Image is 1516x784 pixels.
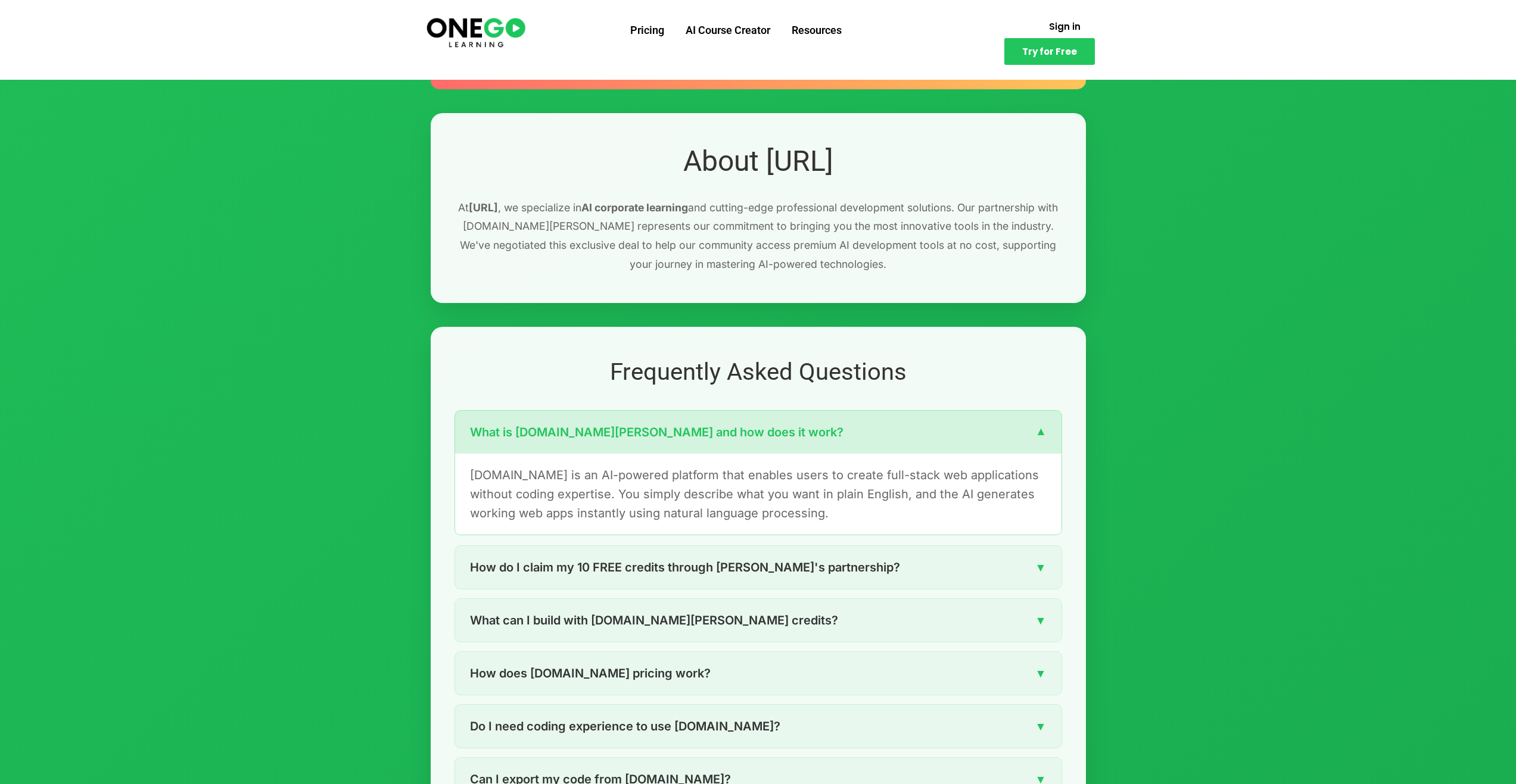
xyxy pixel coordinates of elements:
[470,558,900,577] span: How do I claim my 10 FREE credits through [PERSON_NAME]'s partnership?
[470,466,1047,523] p: [DOMAIN_NAME] is an AI-powered platform that enables users to create full-stack web applications ...
[781,15,852,46] a: Resources
[470,664,711,683] span: How does [DOMAIN_NAME] pricing work?
[470,423,843,442] span: What is [DOMAIN_NAME][PERSON_NAME] and how does it work?
[1035,558,1047,577] span: ▼
[1035,664,1047,683] span: ▼
[1004,38,1095,65] a: Try for Free
[470,611,838,630] span: What can I build with [DOMAIN_NAME][PERSON_NAME] credits?
[620,15,675,46] a: Pricing
[1049,22,1081,31] span: Sign in
[1022,47,1077,56] span: Try for Free
[470,717,780,736] span: Do I need coding experience to use [DOMAIN_NAME]?
[455,198,1062,274] p: At , we specialize in and cutting-edge professional development solutions. Our partnership with [...
[455,143,1062,180] h2: About [URL]
[1035,611,1047,630] span: ▼
[469,201,498,214] strong: [URL]
[455,357,1062,388] h2: Frequently Asked Questions
[1035,717,1047,736] span: ▼
[1035,423,1047,442] span: ▼
[581,201,688,214] strong: AI corporate learning
[1035,15,1095,38] a: Sign in
[675,15,781,46] a: AI Course Creator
